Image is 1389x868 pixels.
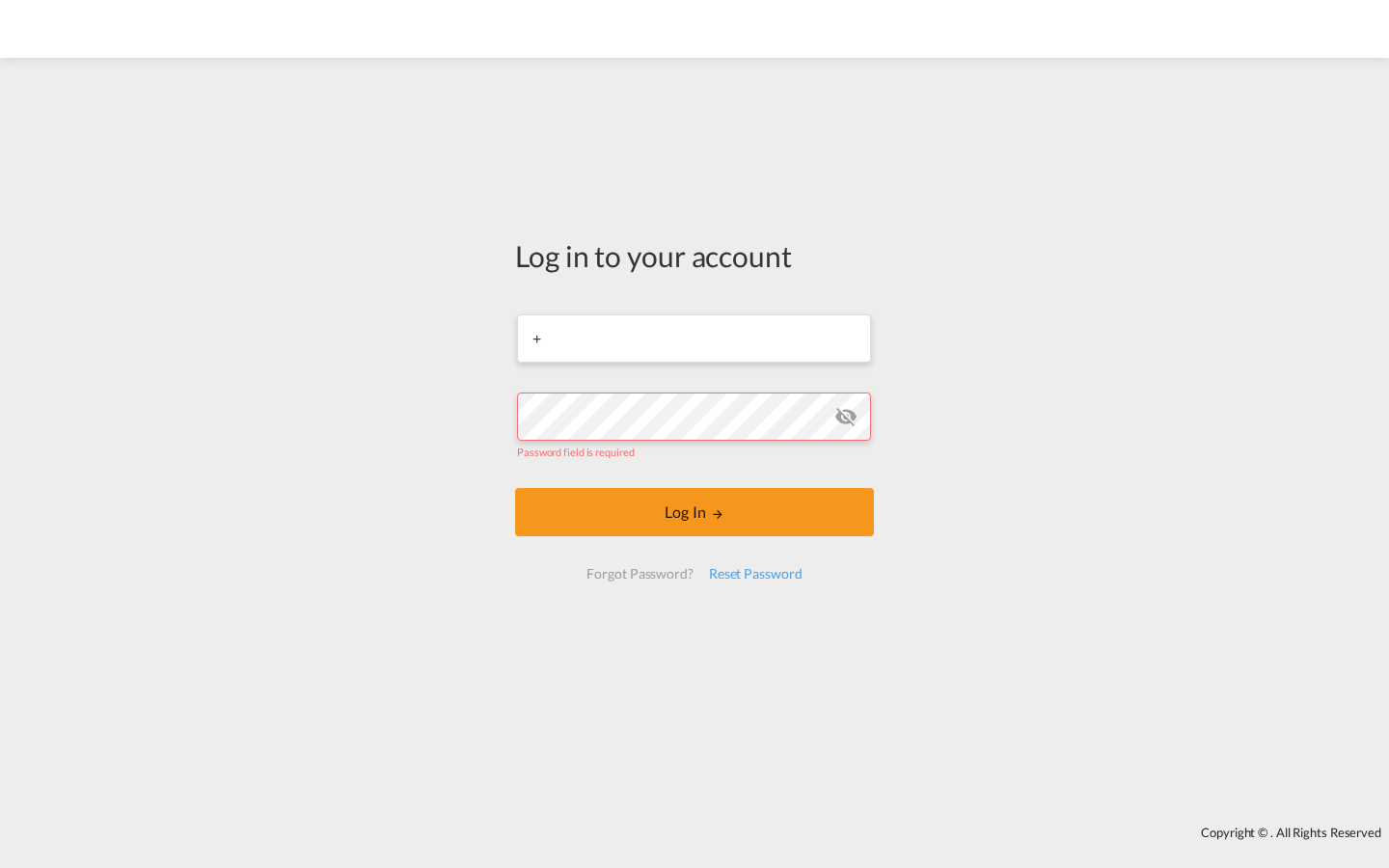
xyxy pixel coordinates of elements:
[515,235,874,276] div: Log in to your account
[517,314,871,363] input: Phone Number
[701,556,810,591] div: Reset Password
[517,446,634,458] span: Password field is required
[515,488,874,536] button: LOGIN
[579,556,700,591] div: Forgot Password?
[834,405,858,428] md-icon: icon-eye-off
